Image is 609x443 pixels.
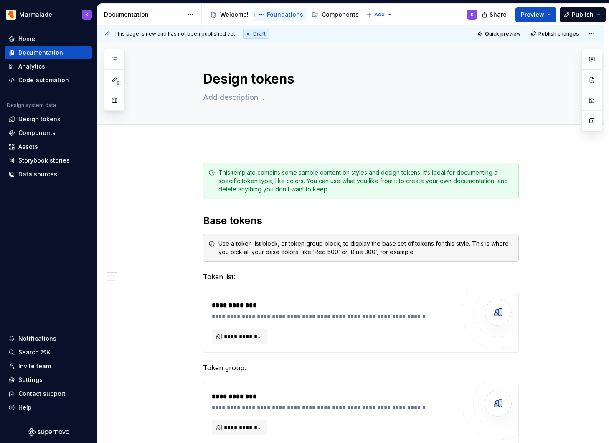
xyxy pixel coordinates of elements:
div: Welcome! [220,10,249,19]
textarea: Design tokens [201,69,517,89]
span: Share [490,10,507,19]
span: Add [374,11,385,18]
div: Design tokens [18,115,61,123]
div: K [86,11,89,18]
div: Foundations [267,10,303,19]
a: Documentation [5,46,92,59]
p: Token group: [203,363,519,373]
div: Storybook stories [18,156,70,165]
div: Contact support [18,390,66,398]
button: Publish changes [528,28,583,40]
div: Data sources [18,170,57,178]
p: Token list: [203,272,519,282]
button: Preview [515,7,556,22]
div: Search ⌘K [18,348,50,356]
div: Marmalade [19,10,52,19]
div: K [471,11,474,18]
span: 5 [114,80,121,87]
div: Components [322,10,359,19]
button: Help [5,401,92,414]
button: Share [477,7,512,22]
a: Welcome! [207,8,252,21]
div: Components [18,129,56,137]
a: Components [5,126,92,140]
button: MarmaladeK [2,5,95,23]
a: Analytics [5,60,92,73]
div: Analytics [18,62,45,71]
button: Quick preview [475,28,525,40]
button: Contact support [5,387,92,400]
div: Code automation [18,76,69,84]
div: Documentation [18,48,63,57]
span: Draft [253,31,266,37]
a: Components [308,8,362,21]
a: Settings [5,373,92,387]
span: Publish changes [538,31,579,37]
button: Search ⌘K [5,346,92,359]
div: Page tree [207,6,362,23]
span: Publish [572,10,594,19]
span: Preview [521,10,544,19]
svg: Supernova Logo [28,428,69,436]
h2: Base tokens [203,214,519,227]
div: Invite team [18,362,51,370]
a: Home [5,32,92,46]
button: Add [364,9,395,20]
a: Code automation [5,74,92,87]
div: Assets [18,143,38,151]
a: Storybook stories [5,154,92,167]
div: Help [18,403,32,412]
a: Invite team [5,359,92,373]
div: Settings [18,376,43,384]
div: Use a token list block, or token group block, to display the base set of tokens for this style. T... [218,239,513,256]
div: Home [18,35,35,43]
span: This page is new and has not been published yet. [114,31,236,37]
button: Notifications [5,332,92,345]
span: Quick preview [485,31,521,37]
a: Assets [5,140,92,153]
img: 0c8ec410-ab69-418c-8431-7901308c68af.png [6,10,16,20]
div: This template contains some sample content on styles and design tokens. It’s ideal for documentin... [218,168,513,193]
a: Design tokens [5,112,92,126]
button: Publish [560,7,606,22]
a: Data sources [5,168,92,181]
div: Notifications [18,334,56,343]
div: Documentation [104,10,183,19]
a: Foundations [254,8,307,21]
div: Design system data [7,102,56,109]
